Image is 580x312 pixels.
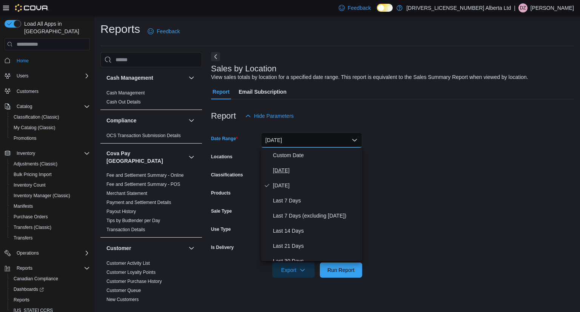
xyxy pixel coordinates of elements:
button: Export [272,263,315,278]
span: Customer Loyalty Points [106,269,156,275]
span: Last 21 Days [273,241,359,250]
span: Feedback [157,28,180,35]
span: Inventory [17,150,35,156]
span: Reports [17,265,32,271]
a: Feedback [145,24,183,39]
span: Bulk Pricing Import [14,171,52,178]
span: Last 14 Days [273,226,359,235]
div: Compliance [100,131,202,143]
a: Purchase Orders [11,212,51,221]
a: Dashboards [11,285,47,294]
span: Last 7 Days [273,196,359,205]
span: Customers [14,86,90,96]
button: Transfers [8,233,93,243]
a: Bulk Pricing Import [11,170,55,179]
span: Canadian Compliance [11,274,90,283]
div: View sales totals by location for a specified date range. This report is equivalent to the Sales ... [211,73,528,81]
span: Adjustments (Classic) [14,161,57,167]
button: Cash Management [187,73,196,82]
button: Manifests [8,201,93,212]
a: Feedback [336,0,374,15]
span: OCS Transaction Submission Details [106,133,181,139]
button: [DATE] [261,133,362,148]
a: Merchant Statement [106,191,147,196]
h3: Cova Pay [GEOGRAPHIC_DATA] [106,150,185,165]
a: Transfers [11,233,35,242]
a: Cash Out Details [106,99,141,105]
span: Transaction Details [106,227,145,233]
button: Catalog [14,102,35,111]
span: Tips by Budtender per Day [106,218,160,224]
span: Report [213,84,230,99]
span: Canadian Compliance [14,276,58,282]
span: Customer Purchase History [106,278,162,284]
a: Inventory Count [11,181,49,190]
button: Users [2,71,93,81]
a: Customer Purchase History [106,279,162,284]
span: Transfers [11,233,90,242]
a: Fee and Settlement Summary - Online [106,173,184,178]
span: Inventory Manager (Classic) [14,193,70,199]
button: Inventory Manager (Classic) [8,190,93,201]
button: Cash Management [106,74,185,82]
p: [PERSON_NAME] [531,3,574,12]
button: Inventory [2,148,93,159]
button: Reports [2,263,93,273]
a: New Customers [106,297,139,302]
input: Dark Mode [377,4,393,12]
span: Inventory Count [14,182,46,188]
a: Canadian Compliance [11,274,61,283]
div: Select listbox [261,148,362,261]
a: Classification (Classic) [11,113,62,122]
label: Locations [211,154,233,160]
span: Purchase Orders [11,212,90,221]
img: Cova [15,4,49,12]
p: | [514,3,515,12]
h3: Sales by Location [211,64,277,73]
span: Payout History [106,209,136,215]
div: Cash Management [100,88,202,110]
span: Inventory Count [11,181,90,190]
label: Date Range [211,136,238,142]
span: Users [17,73,28,79]
span: Adjustments (Classic) [11,159,90,168]
span: Merchant Statement [106,190,147,196]
span: [DATE] [273,181,359,190]
span: My Catalog (Classic) [14,125,56,131]
a: Customer Loyalty Points [106,270,156,275]
button: Operations [14,249,42,258]
button: Operations [2,248,93,258]
span: Dashboards [11,285,90,294]
span: Promotions [14,135,37,141]
button: Customer [187,244,196,253]
span: Transfers (Classic) [11,223,90,232]
span: Catalog [14,102,90,111]
a: Manifests [11,202,36,211]
span: Inventory Manager (Classic) [11,191,90,200]
span: Purchase Orders [14,214,48,220]
span: New Customers [106,297,139,303]
span: Hide Parameters [254,112,294,120]
button: Inventory Count [8,180,93,190]
a: My Catalog (Classic) [11,123,59,132]
span: Promotions [11,134,90,143]
button: My Catalog (Classic) [8,122,93,133]
span: Load All Apps in [GEOGRAPHIC_DATA] [21,20,90,35]
span: DZ [520,3,526,12]
span: [DATE] [273,166,359,175]
h3: Customer [106,244,131,252]
button: Cova Pay [GEOGRAPHIC_DATA] [187,153,196,162]
div: Doug Zimmerman [518,3,528,12]
span: Transfers [14,235,32,241]
span: Reports [11,295,90,304]
button: Next [211,52,220,61]
div: Cova Pay [GEOGRAPHIC_DATA] [100,171,202,237]
span: Last 30 Days [273,256,359,266]
a: Fee and Settlement Summary - POS [106,182,180,187]
a: Inventory Manager (Classic) [11,191,73,200]
a: Reports [11,295,32,304]
div: Customer [100,259,202,307]
a: Promotions [11,134,40,143]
